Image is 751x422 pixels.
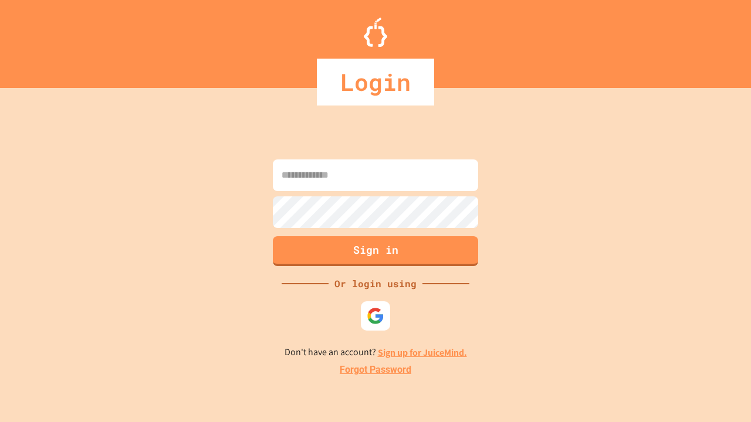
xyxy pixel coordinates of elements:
[378,346,467,359] a: Sign up for JuiceMind.
[285,345,467,360] p: Don't have an account?
[340,363,411,377] a: Forgot Password
[273,236,478,266] button: Sign in
[364,18,387,47] img: Logo.svg
[329,277,422,291] div: Or login using
[317,59,434,105] div: Login
[367,307,384,325] img: google-icon.svg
